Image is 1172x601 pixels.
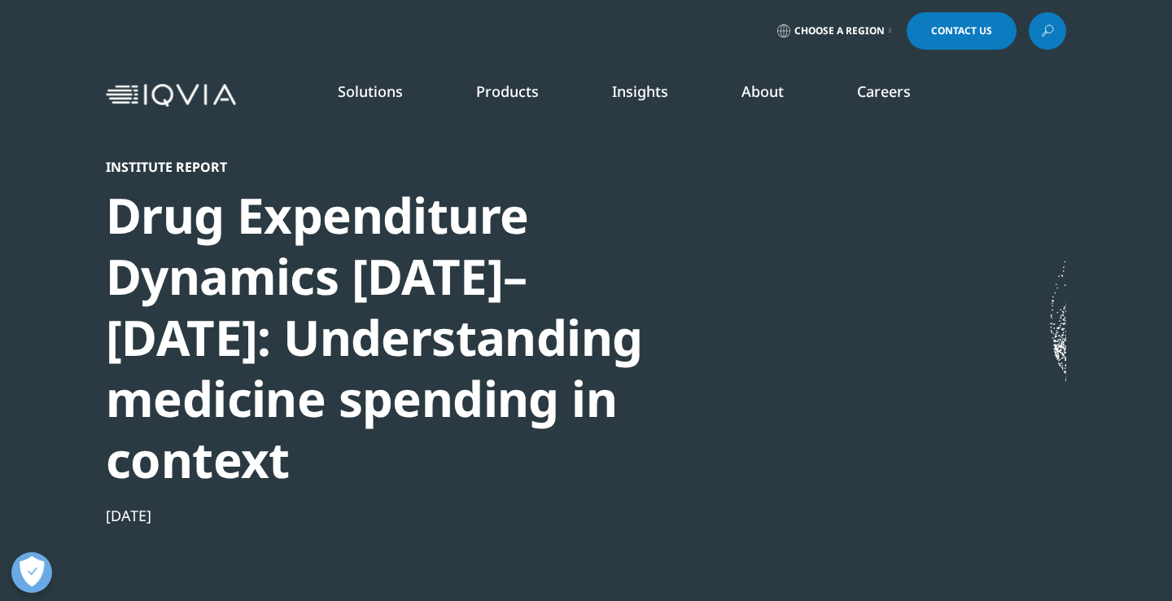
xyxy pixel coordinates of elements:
[857,81,911,101] a: Careers
[106,185,664,490] div: Drug Expenditure Dynamics [DATE]–[DATE]: Understanding medicine spending in context
[794,24,885,37] span: Choose a Region
[11,552,52,593] button: Open Preferences
[476,81,539,101] a: Products
[106,84,236,107] img: IQVIA Healthcare Information Technology and Pharma Clinical Research Company
[243,57,1066,134] nav: Primary
[106,506,664,525] div: [DATE]
[907,12,1017,50] a: Contact Us
[338,81,403,101] a: Solutions
[931,26,992,36] span: Contact Us
[612,81,668,101] a: Insights
[106,159,664,175] div: Institute Report
[741,81,784,101] a: About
